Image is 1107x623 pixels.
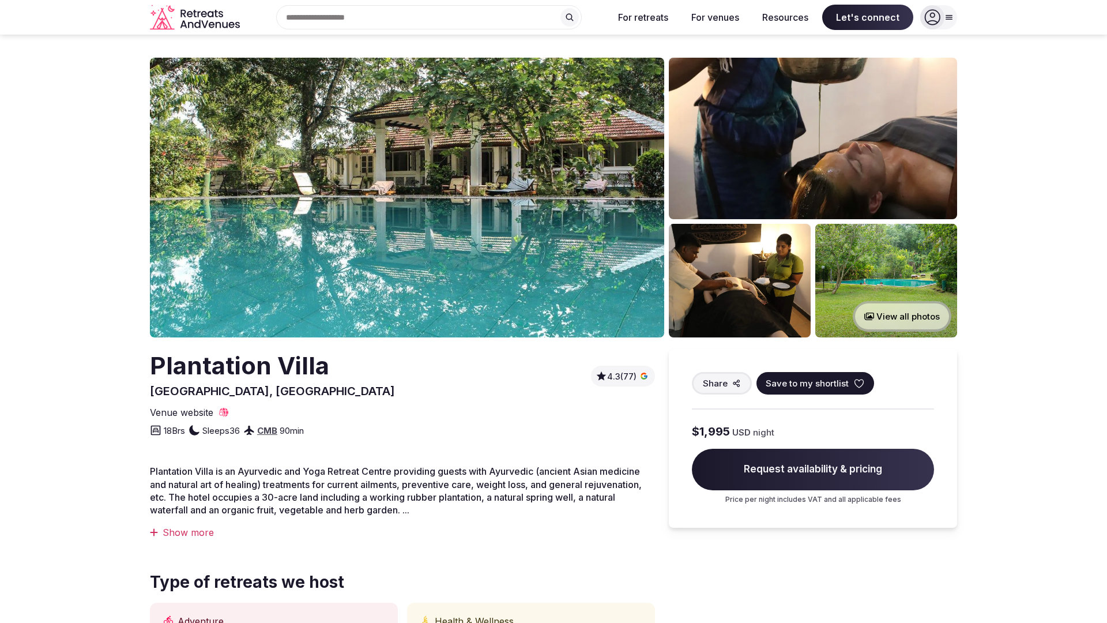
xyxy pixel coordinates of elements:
[822,5,913,30] span: Let's connect
[150,5,242,31] svg: Retreats and Venues company logo
[609,5,677,30] button: For retreats
[766,377,849,389] span: Save to my shortlist
[669,224,811,337] img: Venue gallery photo
[692,423,730,440] span: $1,995
[607,371,637,382] span: 4.3 (77)
[753,5,818,30] button: Resources
[150,571,344,594] span: Type of retreats we host
[150,406,229,419] a: Venue website
[150,526,655,539] div: Show more
[682,5,748,30] button: For venues
[732,426,751,438] span: USD
[853,301,951,332] button: View all photos
[164,425,185,437] span: 18 Brs
[280,425,304,437] span: 90 min
[202,425,240,437] span: Sleeps 36
[692,449,934,490] span: Request availability & pricing
[257,425,277,436] a: CMB
[703,377,728,389] span: Share
[692,372,752,395] button: Share
[756,372,874,395] button: Save to my shortlist
[150,5,242,31] a: Visit the homepage
[815,224,957,337] img: Venue gallery photo
[596,370,650,382] button: 4.3(77)
[669,58,957,219] img: Venue gallery photo
[753,426,774,438] span: night
[150,384,395,398] span: [GEOGRAPHIC_DATA], [GEOGRAPHIC_DATA]
[692,495,934,505] p: Price per night includes VAT and all applicable fees
[150,466,642,516] span: Plantation Villa is an Ayurvedic and Yoga Retreat Centre providing guests with Ayurvedic (ancient...
[150,349,395,383] h2: Plantation Villa
[150,406,213,419] span: Venue website
[150,58,664,337] img: Venue cover photo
